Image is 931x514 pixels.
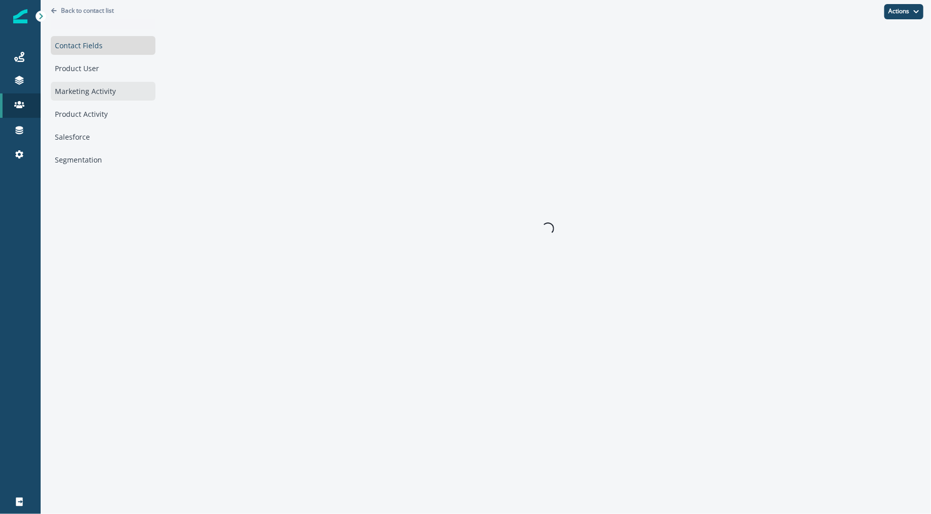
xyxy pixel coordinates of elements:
div: Salesforce [51,127,155,146]
img: Inflection [13,9,27,23]
p: Back to contact list [61,6,114,15]
button: Actions [884,4,923,19]
button: Go back [51,6,114,15]
div: Product User [51,59,155,78]
div: Segmentation [51,150,155,169]
div: Product Activity [51,105,155,123]
div: Contact Fields [51,36,155,55]
div: Marketing Activity [51,82,155,101]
